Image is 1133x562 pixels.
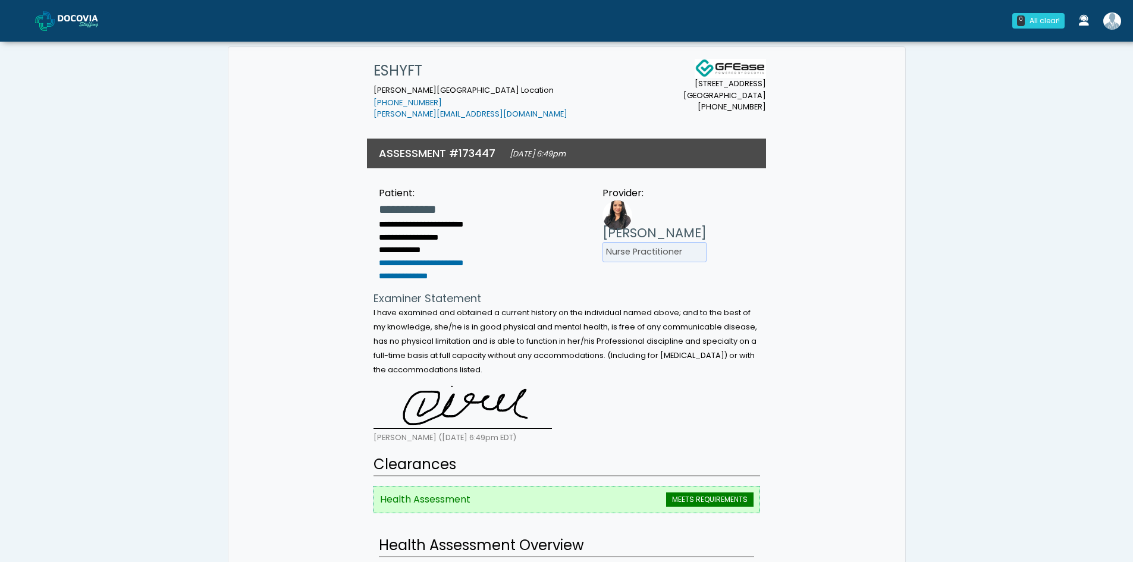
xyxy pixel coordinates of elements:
h2: Clearances [374,454,760,476]
small: [DATE] 6:49pm [510,149,566,159]
div: All clear! [1030,15,1060,26]
span: MEETS REQUIREMENTS [666,492,754,507]
small: [PERSON_NAME] ([DATE] 6:49pm EDT) [374,432,516,442]
img: AAAAAElFTkSuQmCC [374,381,552,429]
img: Shakerra Crippen [1103,12,1121,30]
li: Health Assessment [374,486,760,513]
div: 0 [1017,15,1025,26]
h1: ESHYFT [374,59,567,83]
a: [PHONE_NUMBER] [374,98,442,108]
div: Provider: [602,186,707,200]
a: [PERSON_NAME][EMAIL_ADDRESS][DOMAIN_NAME] [374,109,567,119]
li: Nurse Practitioner [602,242,707,262]
small: [PERSON_NAME][GEOGRAPHIC_DATA] Location [374,85,567,120]
small: [STREET_ADDRESS] [GEOGRAPHIC_DATA] [PHONE_NUMBER] [683,78,766,112]
h2: Health Assessment Overview [379,535,754,557]
a: Docovia [35,1,117,40]
img: Provider image [602,200,632,230]
img: Docovia [58,15,117,27]
h4: Examiner Statement [374,292,760,305]
div: Patient: [379,186,463,200]
small: I have examined and obtained a current history on the individual named above; and to the best of ... [374,307,757,375]
a: 0 All clear! [1005,8,1072,33]
img: Docovia Staffing Logo [695,59,766,78]
h3: ASSESSMENT #173447 [379,146,495,161]
img: Docovia [35,11,55,31]
h3: [PERSON_NAME] [602,224,707,242]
